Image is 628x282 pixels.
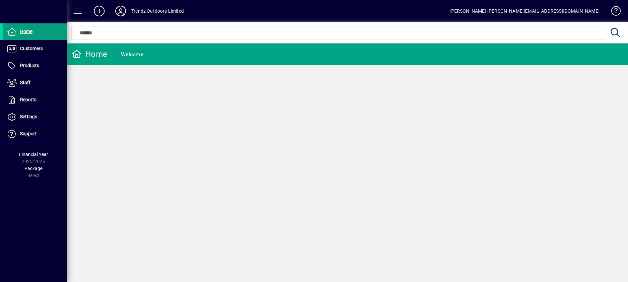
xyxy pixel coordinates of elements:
[89,5,110,17] button: Add
[3,109,67,125] a: Settings
[20,46,43,51] span: Customers
[3,92,67,108] a: Reports
[20,97,36,102] span: Reports
[20,114,37,119] span: Settings
[3,126,67,142] a: Support
[72,49,107,59] div: Home
[3,57,67,74] a: Products
[131,6,184,16] div: Trendz Outdoors Limited
[606,1,620,23] a: Knowledge Base
[24,166,42,171] span: Package
[3,40,67,57] a: Customers
[110,5,131,17] button: Profile
[20,131,37,136] span: Support
[450,6,600,16] div: [PERSON_NAME] [PERSON_NAME][EMAIL_ADDRESS][DOMAIN_NAME]
[3,75,67,91] a: Staff
[20,29,32,34] span: Home
[19,152,48,157] span: Financial Year
[20,80,30,85] span: Staff
[121,49,143,60] div: Welcome
[20,63,39,68] span: Products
